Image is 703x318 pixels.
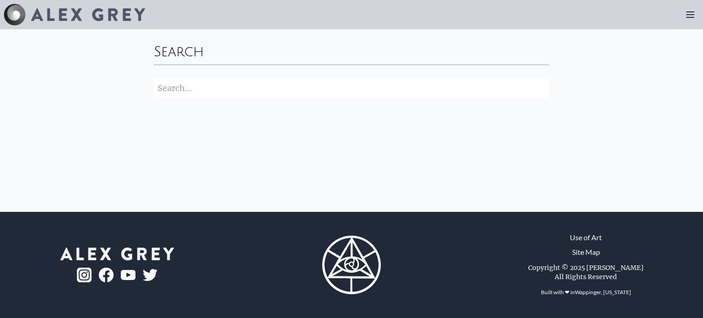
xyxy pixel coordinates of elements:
[154,37,549,64] div: Search
[575,289,631,296] a: Wappinger, [US_STATE]
[99,268,114,282] img: fb-logo.png
[570,232,602,243] a: Use of Art
[121,270,135,280] img: youtube-logo.png
[555,272,617,281] div: All Rights Reserved
[572,247,600,258] a: Site Map
[528,263,644,272] div: Copyright © 2025 [PERSON_NAME]
[537,285,635,300] div: Built with ❤ in
[77,268,92,282] img: ig-logo.png
[143,269,157,281] img: twitter-logo.png
[154,78,549,98] input: Search...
